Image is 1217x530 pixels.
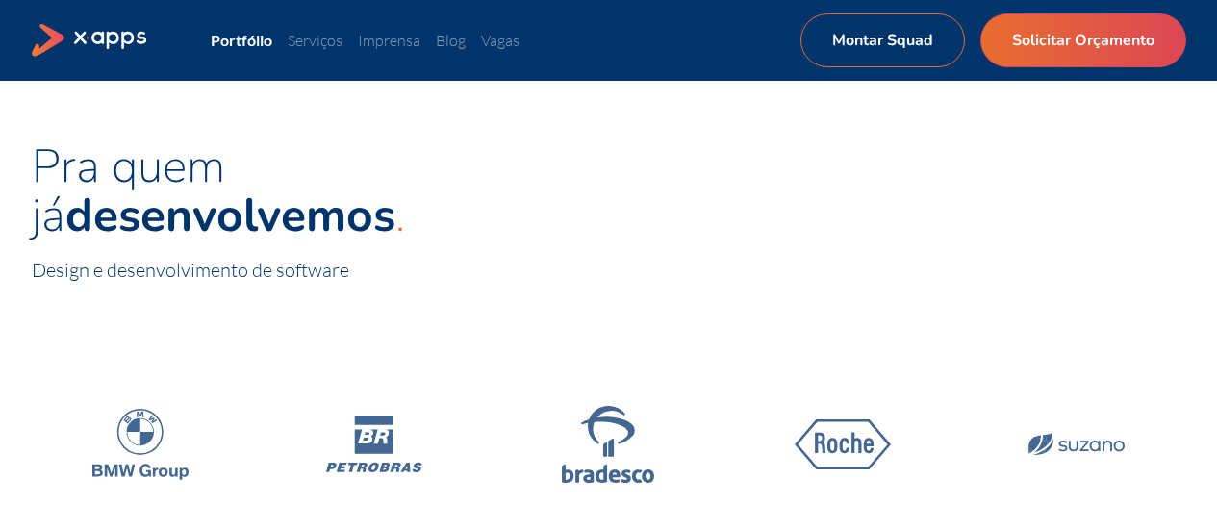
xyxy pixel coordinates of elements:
[32,135,395,247] span: Pra quem já
[65,184,395,247] strong: desenvolvemos
[800,13,965,67] a: Montar Squad
[436,31,466,50] a: Blog
[211,31,272,49] a: Portfólio
[358,31,420,50] a: Imprensa
[288,31,342,50] a: Serviços
[481,31,520,50] a: Vagas
[980,13,1186,67] a: Solicitar Orçamento
[32,258,349,282] span: Design e desenvolvimento de software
